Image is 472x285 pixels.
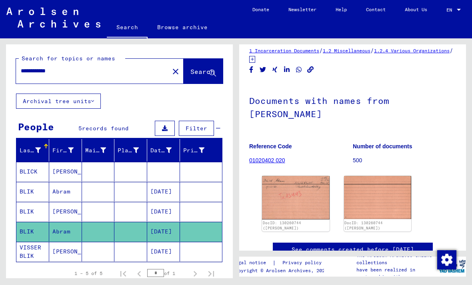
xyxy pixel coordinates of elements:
[180,139,222,161] mat-header-cell: Prisoner #
[437,250,456,269] img: Change consent
[262,176,330,219] img: 001.jpg
[74,270,102,277] div: 1 – 5 of 5
[16,202,49,221] mat-cell: BLIK
[150,144,182,157] div: Date of Birth
[78,125,82,132] span: 5
[263,221,301,231] a: DocID: 130260744 ([PERSON_NAME])
[186,125,207,132] span: Filter
[107,18,148,38] a: Search
[283,65,291,75] button: Share on LinkedIn
[49,182,82,201] mat-cell: Abram
[190,68,214,76] span: Search
[16,222,49,241] mat-cell: BLIK
[184,59,223,84] button: Search
[259,65,267,75] button: Share on Twitter
[292,245,414,254] a: See comments created before [DATE]
[183,146,204,155] div: Prisoner #
[203,265,219,281] button: Last page
[49,162,82,181] mat-cell: [PERSON_NAME]
[49,139,82,161] mat-header-cell: First Name
[295,65,303,75] button: Share on WhatsApp
[147,202,180,221] mat-cell: [DATE]
[344,221,383,231] a: DocID: 130260744 ([PERSON_NAME])
[16,139,49,161] mat-header-cell: Last Name
[82,125,129,132] span: records found
[249,48,319,54] a: 1 Incarceration Documents
[353,156,456,165] p: 500
[183,144,214,157] div: Prisoner #
[446,7,455,13] span: EN
[319,47,323,54] span: /
[356,266,438,281] p: have been realized in partnership with
[276,259,331,267] a: Privacy policy
[49,202,82,221] mat-cell: [PERSON_NAME]
[271,65,279,75] button: Share on Xing
[344,176,412,219] img: 002.jpg
[6,8,100,28] img: Arolsen_neg.svg
[356,252,438,266] p: The Arolsen Archives online collections
[323,48,370,54] a: 1.2 Miscellaneous
[49,222,82,241] mat-cell: Abram
[16,242,49,261] mat-cell: VISSER BLIK
[232,267,331,274] p: Copyright © Arolsen Archives, 2021
[18,120,54,134] div: People
[249,157,285,163] a: 01020402 020
[374,48,450,54] a: 1.2.4 Various Organizations
[370,47,374,54] span: /
[171,67,180,76] mat-icon: close
[85,144,116,157] div: Maiden Name
[147,182,180,201] mat-cell: [DATE]
[150,146,172,155] div: Date of Birth
[114,139,147,161] mat-header-cell: Place of Birth
[249,143,292,149] b: Reference Code
[131,265,147,281] button: Previous page
[147,139,180,161] mat-header-cell: Date of Birth
[118,144,149,157] div: Place of Birth
[118,146,139,155] div: Place of Birth
[52,144,84,157] div: First Name
[179,121,214,136] button: Filter
[147,222,180,241] mat-cell: [DATE]
[52,146,74,155] div: First Name
[249,82,456,131] h1: Documents with names from [PERSON_NAME]
[85,146,106,155] div: Maiden Name
[148,18,217,37] a: Browse archive
[147,269,187,277] div: of 1
[247,65,256,75] button: Share on Facebook
[20,144,51,157] div: Last Name
[49,242,82,261] mat-cell: [PERSON_NAME]
[22,55,115,62] mat-label: Search for topics or names
[82,139,115,161] mat-header-cell: Maiden Name
[450,47,453,54] span: /
[16,182,49,201] mat-cell: BLIK
[353,143,412,149] b: Number of documents
[232,259,272,267] a: Legal notice
[306,65,315,75] button: Copy link
[16,162,49,181] mat-cell: BLICK
[16,94,101,109] button: Archival tree units
[20,146,41,155] div: Last Name
[187,265,203,281] button: Next page
[168,63,184,79] button: Clear
[232,259,331,267] div: |
[115,265,131,281] button: First page
[147,242,180,261] mat-cell: [DATE]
